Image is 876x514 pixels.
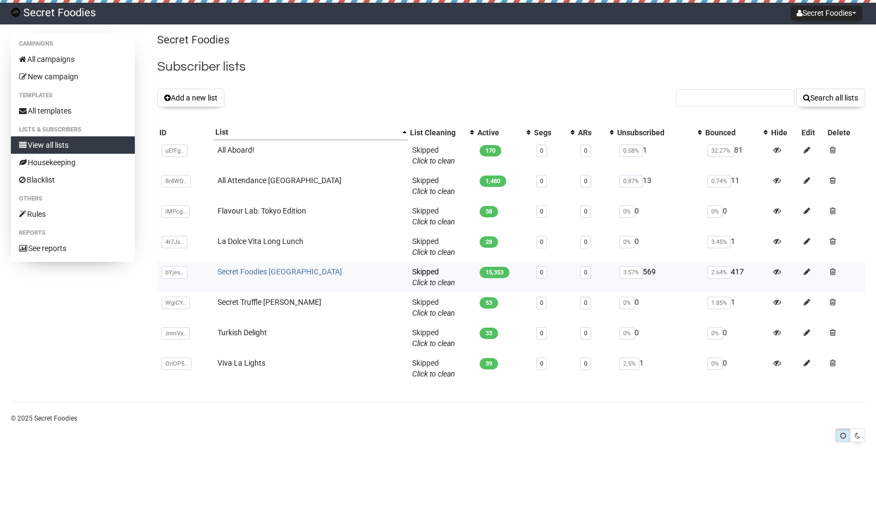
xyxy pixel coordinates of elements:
a: 0 [584,330,587,337]
a: Click to clean [412,278,455,287]
a: 0 [540,330,543,337]
span: 0% [707,358,723,370]
span: 32.27% [707,145,734,157]
a: 0 [584,269,587,276]
a: 0 [584,360,587,367]
div: List [215,127,397,137]
span: 3.45% [707,236,731,248]
div: Edit [802,127,823,138]
th: Active: No sort applied, activate to apply an ascending sort [475,124,532,140]
span: 0% [619,236,635,248]
a: View all lists [11,136,135,154]
span: 8r4WQ.. [161,175,191,187]
div: Bounced [705,127,758,138]
span: 39 [480,358,498,369]
button: Search all lists [796,89,865,107]
p: Secret Foodies [157,33,865,47]
a: 0 [540,299,543,306]
span: 33 [480,328,498,339]
a: All templates [11,102,135,120]
a: Click to clean [412,187,455,196]
td: 569 [615,262,703,292]
a: 0 [584,178,587,185]
a: 0 [584,147,587,154]
div: Hide [771,127,797,138]
a: 0 [584,208,587,215]
span: Skipped [412,206,455,226]
th: Bounced: No sort applied, activate to apply an ascending sort [703,124,769,140]
a: All Attendance [GEOGRAPHIC_DATA] [218,176,341,185]
a: La Dolce Vita Long Lunch [218,237,303,246]
a: 0 [540,239,543,246]
th: Delete: No sort applied, sorting is disabled [825,124,865,140]
span: Skipped [412,267,455,287]
a: 0 [540,178,543,185]
a: See reports [11,240,135,257]
th: Edit: No sort applied, sorting is disabled [799,124,825,140]
span: 0.74% [707,175,731,187]
a: Secret Foodies [GEOGRAPHIC_DATA] [218,267,342,276]
a: Click to clean [412,339,455,348]
span: 0% [707,205,723,218]
button: Add a new list [157,89,225,107]
a: New campaign [11,68,135,85]
a: Rules [11,205,135,223]
span: WgiCY.. [161,297,190,309]
span: 4t7Js.. [161,236,188,248]
li: Lists & subscribers [11,123,135,136]
span: 2.64% [707,266,731,279]
th: ARs: No sort applied, activate to apply an ascending sort [576,124,615,140]
span: 170 [480,145,501,156]
a: 0 [540,208,543,215]
a: Click to clean [412,248,455,256]
a: 0 [584,299,587,306]
span: bYjes.. [161,266,188,279]
a: All Aboard! [218,146,254,154]
th: Hide: No sort applied, sorting is disabled [769,124,799,140]
div: ARs [578,127,604,138]
div: Active [477,127,521,138]
span: iMPcg.. [161,205,190,218]
a: Flavour Lab: Tokyo Edition [218,206,306,215]
th: ID: No sort applied, sorting is disabled [157,124,214,140]
a: Turkish Delight [218,328,267,337]
img: 2.png [11,8,21,17]
span: Skipped [412,359,455,378]
span: 3.57% [619,266,643,279]
td: 0 [615,231,703,262]
td: 1 [703,292,769,323]
a: Blacklist [11,171,135,189]
a: Click to clean [412,309,455,317]
th: Segs: No sort applied, activate to apply an ascending sort [532,124,576,140]
span: 0% [619,205,635,218]
span: Skipped [412,298,455,317]
span: 15,353 [480,267,510,278]
span: znmVy.. [161,327,190,340]
div: Delete [828,127,863,138]
th: List: Ascending sort applied, activate to apply a descending sort [213,124,408,140]
td: 0 [703,353,769,384]
a: 0 [584,239,587,246]
td: 13 [615,171,703,201]
td: 417 [703,262,769,292]
span: 28 [480,236,498,248]
span: Skipped [412,328,455,348]
div: List Cleaning [410,127,464,138]
h2: Subscriber lists [157,57,865,77]
a: Click to clean [412,217,455,226]
span: OnOP5.. [161,358,191,370]
a: 0 [540,147,543,154]
span: 0.87% [619,175,643,187]
td: 0 [615,292,703,323]
td: 1 [615,353,703,384]
a: All campaigns [11,51,135,68]
p: © 2025 Secret Foodies [11,412,865,424]
li: Others [11,192,135,205]
span: Skipped [412,146,455,165]
th: Unsubscribed: No sort applied, activate to apply an ascending sort [615,124,703,140]
span: 1,480 [480,175,506,187]
td: 0 [615,201,703,231]
a: 0 [540,269,543,276]
td: 0 [703,323,769,353]
span: 53 [480,297,498,309]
